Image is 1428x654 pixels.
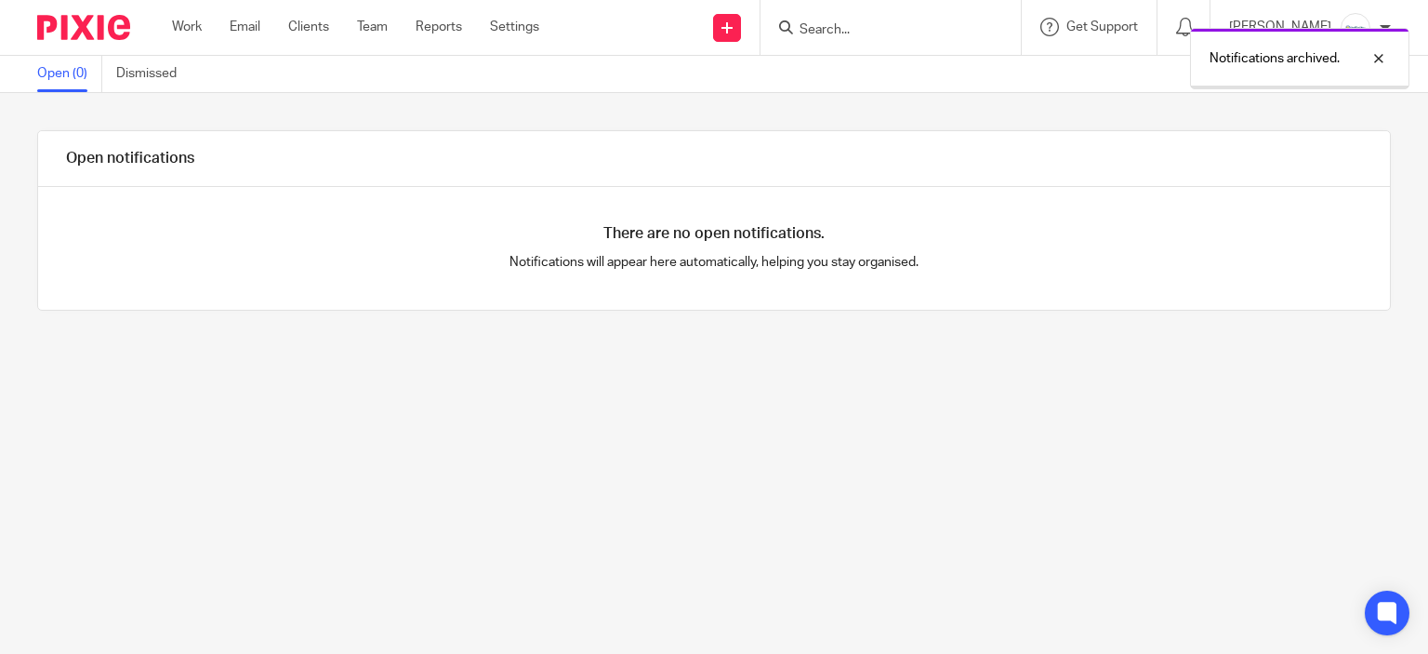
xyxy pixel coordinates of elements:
img: Infinity%20Logo%20with%20Whitespace%20.png [1341,13,1370,43]
img: Pixie [37,15,130,40]
h1: Open notifications [66,149,194,168]
a: Dismissed [116,56,191,92]
a: Reports [416,18,462,36]
a: Clients [288,18,329,36]
p: Notifications archived. [1210,49,1340,68]
h4: There are no open notifications. [603,224,825,244]
a: Work [172,18,202,36]
p: Notifications will appear here automatically, helping you stay organised. [377,253,1052,272]
a: Open (0) [37,56,102,92]
a: Email [230,18,260,36]
a: Team [357,18,388,36]
a: Settings [490,18,539,36]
